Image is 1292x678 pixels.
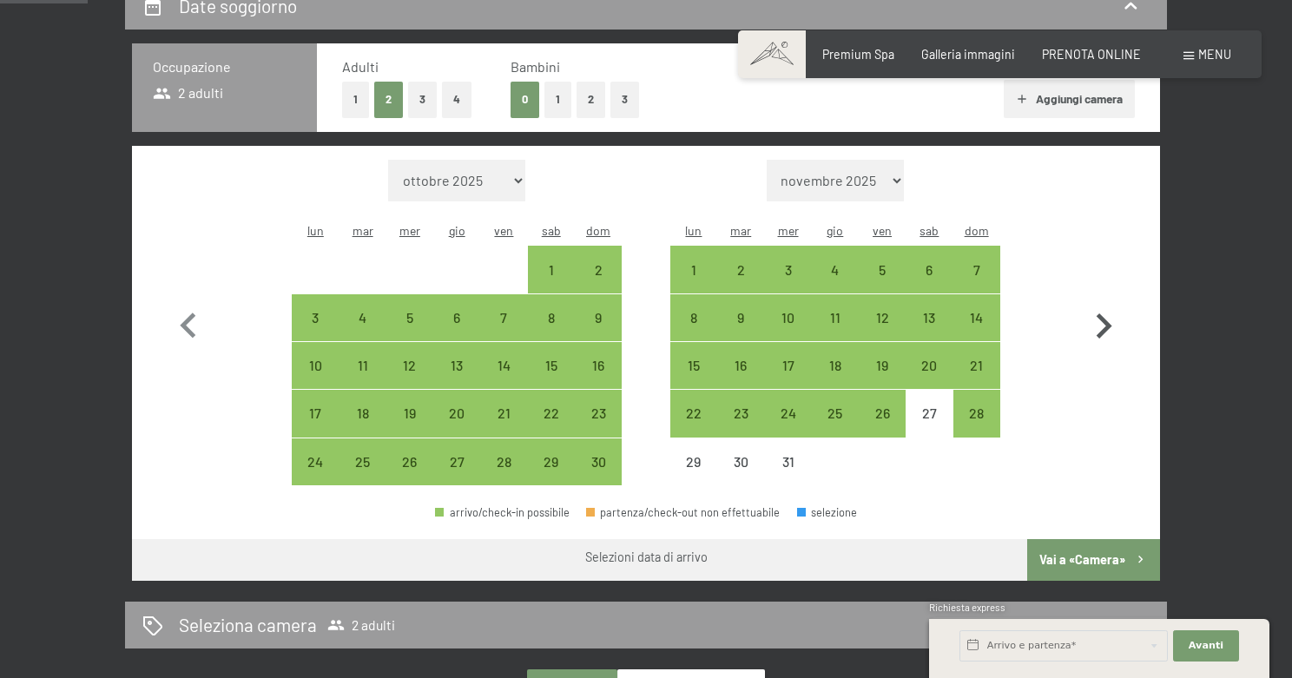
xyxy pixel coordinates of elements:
[953,294,1000,341] div: Sun Dec 14 2025
[764,246,811,293] div: arrivo/check-in possibile
[1042,47,1141,62] a: PRENOTA ONLINE
[907,311,951,354] div: 13
[528,294,575,341] div: Sat Nov 08 2025
[719,359,762,402] div: 16
[480,438,527,485] div: arrivo/check-in possibile
[153,57,296,76] h3: Occupazione
[528,246,575,293] div: Sat Nov 01 2025
[528,390,575,437] div: Sat Nov 22 2025
[953,342,1000,389] div: Sun Dec 21 2025
[812,246,859,293] div: Thu Dec 04 2025
[764,294,811,341] div: Wed Dec 10 2025
[778,223,799,238] abbr: mercoledì
[812,342,859,389] div: Thu Dec 18 2025
[1189,639,1223,653] span: Avanti
[953,390,1000,437] div: Sun Dec 28 2025
[340,455,384,498] div: 25
[717,342,764,389] div: arrivo/check-in possibile
[292,438,339,485] div: Mon Nov 24 2025
[292,342,339,389] div: arrivo/check-in possibile
[764,342,811,389] div: Wed Dec 17 2025
[339,294,386,341] div: Tue Nov 04 2025
[480,390,527,437] div: Fri Nov 21 2025
[1078,160,1129,486] button: Mese successivo
[610,82,639,117] button: 3
[292,390,339,437] div: Mon Nov 17 2025
[859,390,906,437] div: arrivo/check-in possibile
[955,359,999,402] div: 21
[764,438,811,485] div: Wed Dec 31 2025
[953,294,1000,341] div: arrivo/check-in possibile
[307,223,324,238] abbr: lunedì
[577,311,620,354] div: 9
[339,390,386,437] div: Tue Nov 18 2025
[860,406,904,450] div: 26
[530,359,573,402] div: 15
[719,263,762,306] div: 2
[920,223,939,238] abbr: sabato
[482,455,525,498] div: 28
[717,390,764,437] div: arrivo/check-in possibile
[906,246,953,293] div: arrivo/check-in possibile
[873,223,892,238] abbr: venerdì
[953,246,1000,293] div: arrivo/check-in possibile
[822,47,894,62] a: Premium Spa
[511,58,560,75] span: Bambini
[953,390,1000,437] div: arrivo/check-in possibile
[860,359,904,402] div: 19
[433,438,480,485] div: arrivo/check-in possibile
[435,507,570,518] div: arrivo/check-in possibile
[528,438,575,485] div: arrivo/check-in possibile
[386,390,433,437] div: arrivo/check-in possibile
[717,342,764,389] div: Tue Dec 16 2025
[764,390,811,437] div: arrivo/check-in possibile
[386,294,433,341] div: arrivo/check-in possibile
[717,438,764,485] div: arrivo/check-in non effettuabile
[388,406,432,450] div: 19
[672,455,715,498] div: 29
[339,294,386,341] div: arrivo/check-in possibile
[374,82,403,117] button: 2
[342,58,379,75] span: Adulti
[386,294,433,341] div: Wed Nov 05 2025
[575,294,622,341] div: Sun Nov 09 2025
[153,83,223,102] span: 2 adulti
[511,82,539,117] button: 0
[528,390,575,437] div: arrivo/check-in possibile
[812,342,859,389] div: arrivo/check-in possibile
[672,311,715,354] div: 8
[859,246,906,293] div: Fri Dec 05 2025
[906,390,953,437] div: Sat Dec 27 2025
[179,612,317,637] h2: Seleziona camera
[480,342,527,389] div: arrivo/check-in possibile
[293,455,337,498] div: 24
[480,438,527,485] div: Fri Nov 28 2025
[766,359,809,402] div: 17
[672,263,715,306] div: 1
[953,342,1000,389] div: arrivo/check-in possibile
[860,311,904,354] div: 12
[433,438,480,485] div: Thu Nov 27 2025
[859,342,906,389] div: arrivo/check-in possibile
[953,246,1000,293] div: Sun Dec 07 2025
[766,311,809,354] div: 10
[530,311,573,354] div: 8
[575,342,622,389] div: arrivo/check-in possibile
[530,263,573,306] div: 1
[812,294,859,341] div: Thu Dec 11 2025
[955,406,999,450] div: 28
[293,359,337,402] div: 10
[575,342,622,389] div: Sun Nov 16 2025
[670,438,717,485] div: arrivo/check-in non effettuabile
[339,390,386,437] div: arrivo/check-in possibile
[327,616,395,634] span: 2 adulti
[764,294,811,341] div: arrivo/check-in possibile
[921,47,1015,62] span: Galleria immagini
[764,390,811,437] div: Wed Dec 24 2025
[340,311,384,354] div: 4
[717,246,764,293] div: arrivo/check-in possibile
[717,438,764,485] div: Tue Dec 30 2025
[480,294,527,341] div: Fri Nov 07 2025
[386,342,433,389] div: arrivo/check-in possibile
[766,455,809,498] div: 31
